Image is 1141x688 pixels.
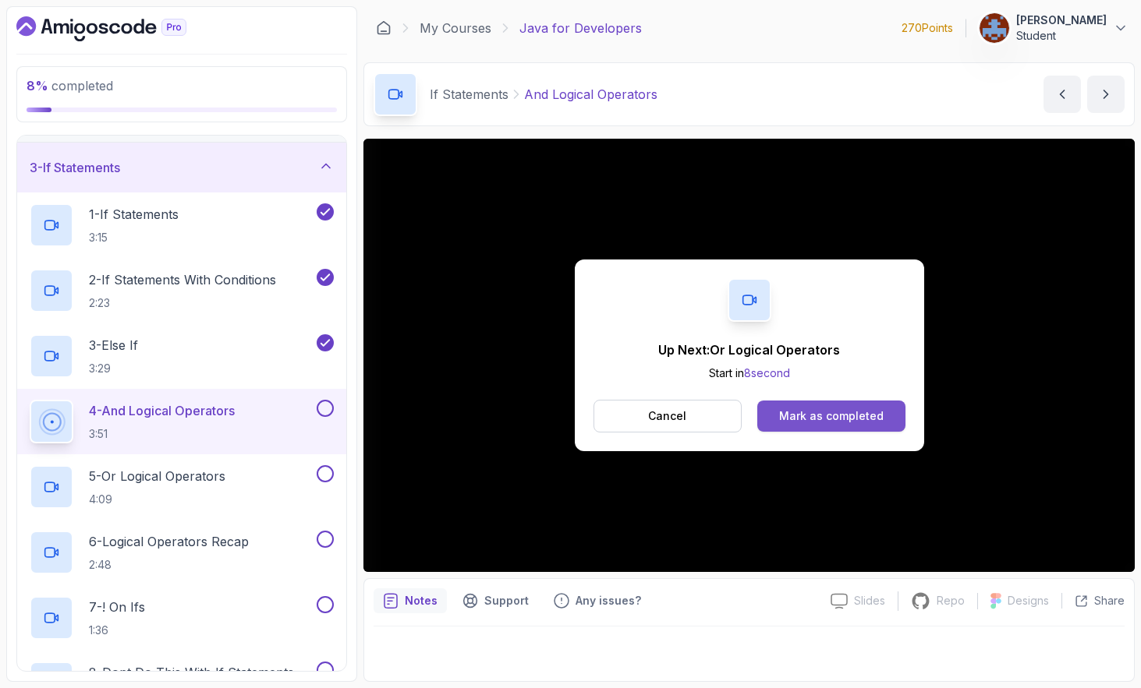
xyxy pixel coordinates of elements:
span: 8 % [27,78,48,93]
p: 4:09 [89,492,225,507]
p: 6 - Logical Operators Recap [89,532,249,551]
p: 8 - Dont Do This With If Statements [89,663,294,682]
p: Support [484,593,529,609]
p: Designs [1008,593,1049,609]
a: Dashboard [376,20,392,36]
p: 1:36 [89,623,145,638]
h3: 3 - If Statements [30,158,120,177]
p: Slides [854,593,885,609]
p: Student [1016,28,1107,44]
p: [PERSON_NAME] [1016,12,1107,28]
p: 1 - If Statements [89,205,179,224]
button: notes button [374,588,447,613]
p: Repo [937,593,965,609]
p: Cancel [648,408,686,424]
a: Dashboard [16,16,222,41]
button: Feedback button [544,588,650,613]
a: My Courses [420,19,491,37]
button: user profile image[PERSON_NAME]Student [979,12,1129,44]
p: 3:15 [89,230,179,245]
p: 5 - Or Logical Operators [89,467,225,485]
p: Start in [658,365,840,381]
button: 4-And Logical Operators3:51 [30,400,334,443]
span: 8 second [744,366,790,379]
button: 7-! On Ifs1:36 [30,596,334,640]
p: And Logical Operators [524,85,657,104]
button: Mark as completed [757,400,905,432]
iframe: 4 - AND Logical Operators [363,139,1135,572]
p: 3:29 [89,361,138,376]
p: 2:23 [89,295,276,311]
span: completed [27,78,113,93]
img: user profile image [980,13,1009,43]
p: Share [1094,593,1125,609]
button: 5-Or Logical Operators4:09 [30,465,334,509]
button: previous content [1044,76,1081,113]
p: If Statements [430,85,508,104]
button: 1-If Statements3:15 [30,203,334,247]
p: Java for Developers [519,19,642,37]
p: 2:48 [89,557,249,573]
p: Notes [405,593,438,609]
p: 4 - And Logical Operators [89,401,235,420]
button: Support button [453,588,538,613]
button: 3-If Statements [17,143,346,192]
p: Up Next: Or Logical Operators [658,340,840,359]
button: Cancel [594,400,742,432]
button: 6-Logical Operators Recap2:48 [30,531,334,574]
p: 3 - Else If [89,336,138,355]
button: 2-If Statements With Conditions2:23 [30,269,334,312]
button: 3-Else If3:29 [30,334,334,378]
p: 2 - If Statements With Conditions [89,270,276,289]
button: next content [1087,76,1125,113]
button: Share [1061,593,1125,609]
div: Mark as completed [779,408,884,424]
p: 3:51 [89,426,235,442]
p: Any issues? [576,593,641,609]
p: 7 - ! On Ifs [89,598,145,616]
p: 270 Points [902,20,953,36]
